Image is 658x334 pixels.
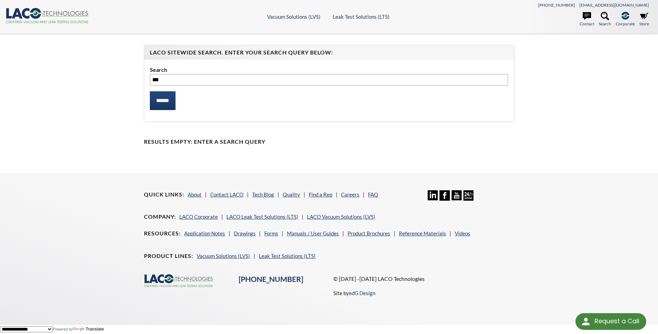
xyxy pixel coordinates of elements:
a: [PHONE_NUMBER] [538,2,575,8]
h4: Quick Links [144,191,184,198]
img: round button [580,316,591,327]
h4: Resources [144,230,181,237]
div: Request a Call [575,313,646,330]
div: Request a Call [595,313,639,329]
a: Contact [580,12,594,27]
a: LACO Vacuum Solutions (LVS) [307,214,375,220]
a: Vacuum Solutions (LVS) [267,14,321,20]
a: [PHONE_NUMBER] [239,275,303,284]
label: Search [150,65,508,74]
span: Corporate [616,20,635,27]
a: 24/7 Support [463,195,473,202]
h4: Results Empty: Enter a Search Query [144,138,514,145]
p: © [DATE] -[DATE] LACO Technologies [333,274,514,283]
a: Vacuum Solutions (LVS) [197,253,250,259]
a: LACO Leak Test Solutions (LTS) [227,214,298,220]
a: Reference Materials [399,230,446,236]
a: Translate [73,327,104,332]
p: Site by [333,289,375,297]
a: [EMAIL_ADDRESS][DOMAIN_NAME] [579,2,649,8]
a: LACO Corporate [179,214,218,220]
a: Forms [264,230,278,236]
h4: Product Lines [144,252,193,260]
h4: Company [144,213,176,220]
a: edG Design [349,290,375,296]
a: About [188,191,202,198]
a: Manuals / User Guides [287,230,339,236]
a: Search [599,12,611,27]
img: Google Translate [73,327,86,332]
h4: LACO Sitewide Search. Enter your Search Query Below: [150,49,508,56]
a: FAQ [368,191,378,198]
a: Leak Test Solutions (LTS) [333,14,390,20]
a: Application Notes [184,230,225,236]
img: 24/7 Support Icon [463,190,473,200]
a: Careers [341,191,359,198]
a: Find a Rep [309,191,332,198]
a: Quality [283,191,300,198]
a: Product Brochures [348,230,390,236]
a: Tech Blog [252,191,274,198]
a: Videos [455,230,470,236]
a: Store [639,12,649,27]
a: Leak Test Solutions (LTS) [259,253,316,259]
a: Contact LACO [210,191,243,198]
a: Drawings [234,230,256,236]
